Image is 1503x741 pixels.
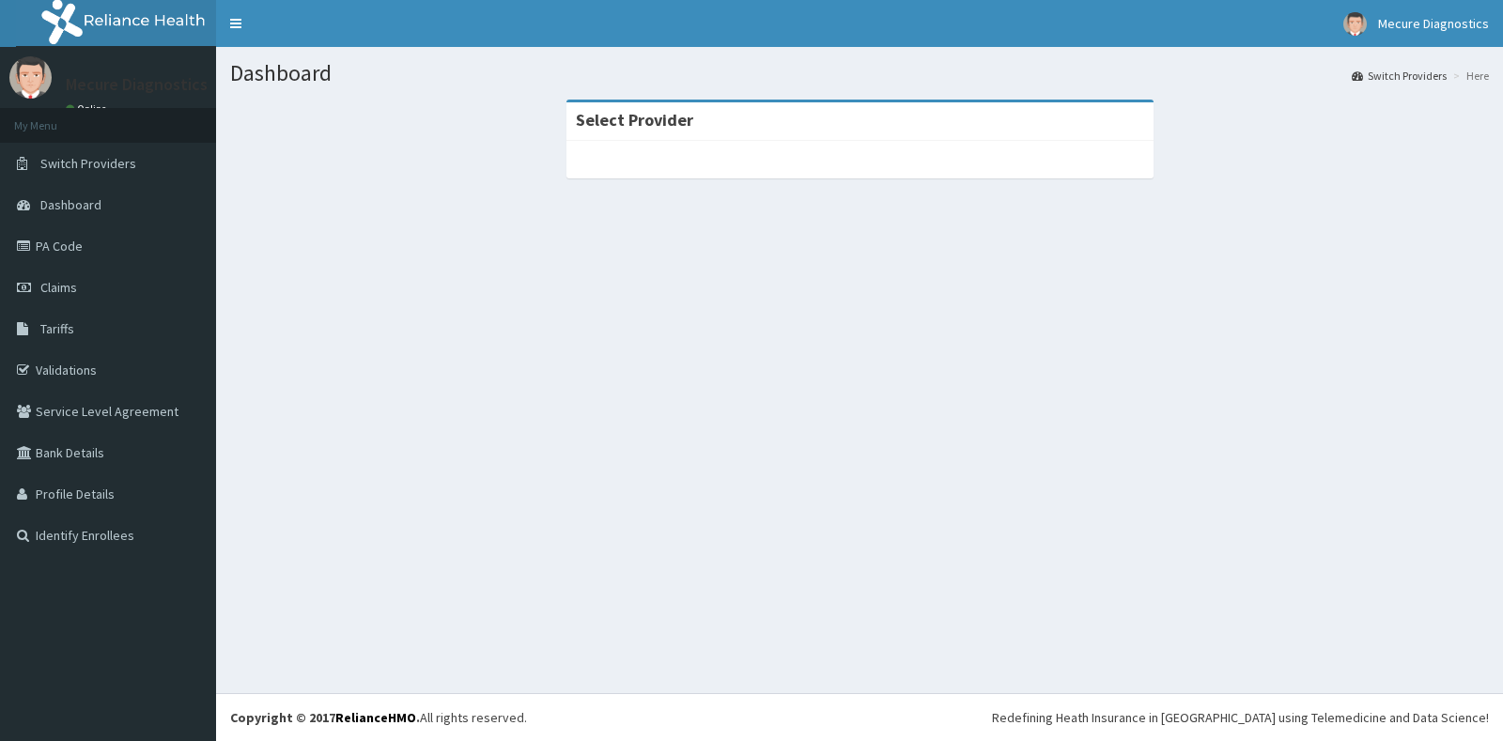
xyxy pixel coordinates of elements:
[66,76,208,93] p: Mecure Diagnostics
[230,709,420,726] strong: Copyright © 2017 .
[1378,15,1489,32] span: Mecure Diagnostics
[216,693,1503,741] footer: All rights reserved.
[576,109,693,131] strong: Select Provider
[1352,68,1447,84] a: Switch Providers
[40,279,77,296] span: Claims
[66,102,111,116] a: Online
[992,708,1489,727] div: Redefining Heath Insurance in [GEOGRAPHIC_DATA] using Telemedicine and Data Science!
[1343,12,1367,36] img: User Image
[1449,68,1489,84] li: Here
[230,61,1489,85] h1: Dashboard
[40,196,101,213] span: Dashboard
[335,709,416,726] a: RelianceHMO
[40,320,74,337] span: Tariffs
[9,56,52,99] img: User Image
[40,155,136,172] span: Switch Providers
